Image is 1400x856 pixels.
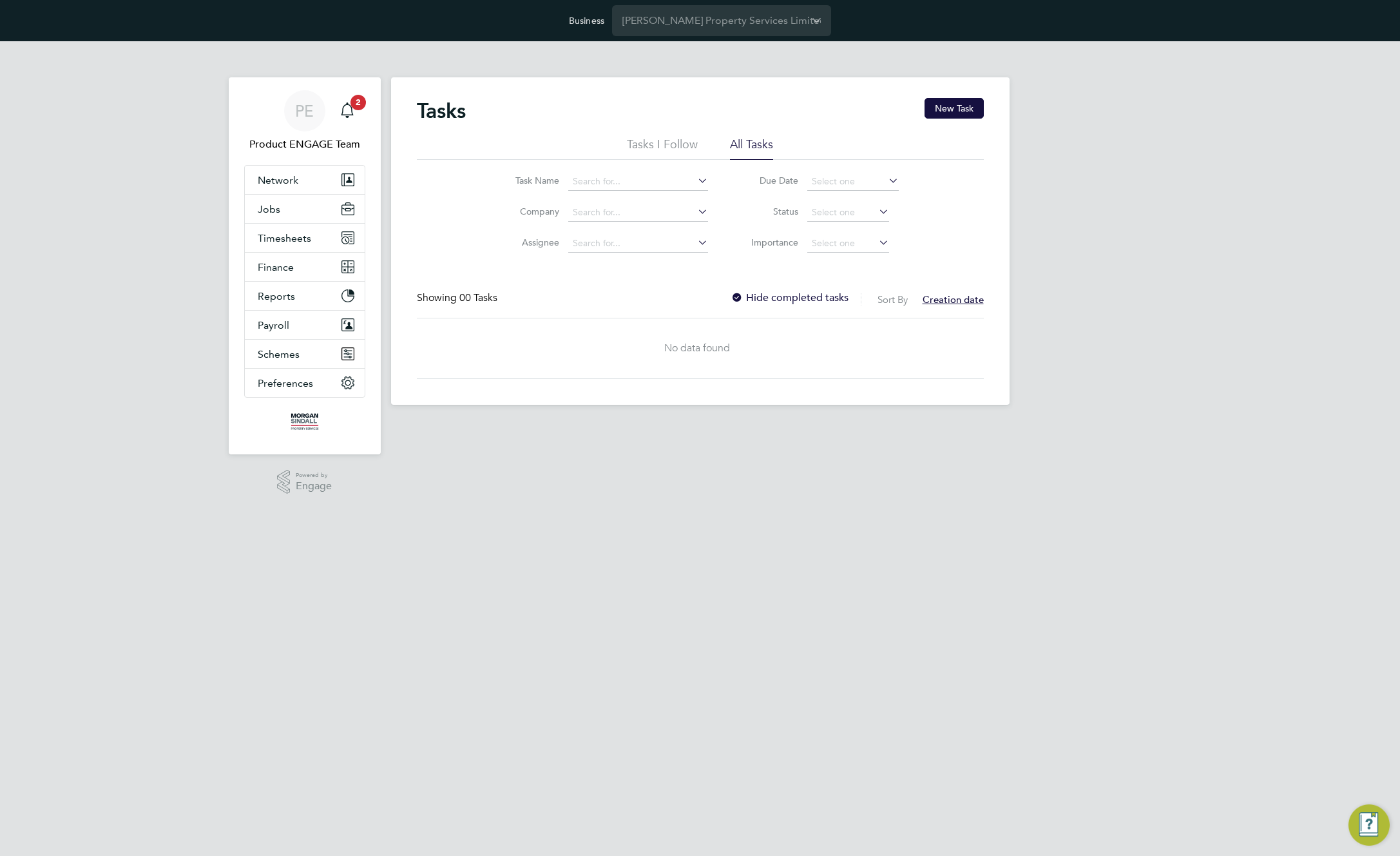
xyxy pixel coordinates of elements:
[258,319,289,331] span: Payroll
[807,235,889,253] input: Select one
[740,206,798,217] label: Status
[295,102,314,119] span: PE
[258,261,294,273] span: Finance
[229,77,381,454] nav: Main navigation
[568,173,708,191] input: Search for...
[740,175,798,186] label: Due Date
[568,204,708,222] input: Search for...
[501,175,559,186] label: Task Name
[258,377,313,389] span: Preferences
[569,15,604,26] label: Business
[245,340,365,368] button: Schemes
[296,481,332,492] span: Engage
[417,98,466,124] h2: Tasks
[807,204,889,222] input: Select one
[417,291,500,305] div: Showing
[245,195,365,223] button: Jobs
[245,311,365,339] button: Payroll
[807,173,899,191] input: Select one
[245,282,365,310] button: Reports
[925,98,984,119] button: New Task
[459,291,497,304] span: 00 Tasks
[334,90,360,131] a: 2
[245,369,365,397] button: Preferences
[627,137,698,160] li: Tasks I Follow
[296,470,332,481] span: Powered by
[730,137,773,160] li: All Tasks
[568,235,708,253] input: Search for...
[258,232,311,244] span: Timesheets
[1348,804,1390,846] button: Engage Resource Center
[350,95,366,110] span: 2
[244,411,365,431] a: Go to home page
[501,206,559,217] label: Company
[417,342,977,355] div: No data found
[277,470,332,494] a: Powered byEngage
[923,293,984,306] span: Creation date
[731,291,849,304] label: Hide completed tasks
[258,348,300,360] span: Schemes
[877,293,908,306] label: Sort By
[245,166,365,194] button: Network
[289,411,320,431] img: morgansindallpropertyservices-logo-retina.png
[244,137,365,152] span: Product ENGAGE Team
[245,253,365,281] button: Finance
[258,174,298,186] span: Network
[244,90,365,152] a: PEProduct ENGAGE Team
[258,203,280,215] span: Jobs
[245,224,365,252] button: Timesheets
[501,237,559,248] label: Assignee
[258,290,295,302] span: Reports
[740,237,798,248] label: Importance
